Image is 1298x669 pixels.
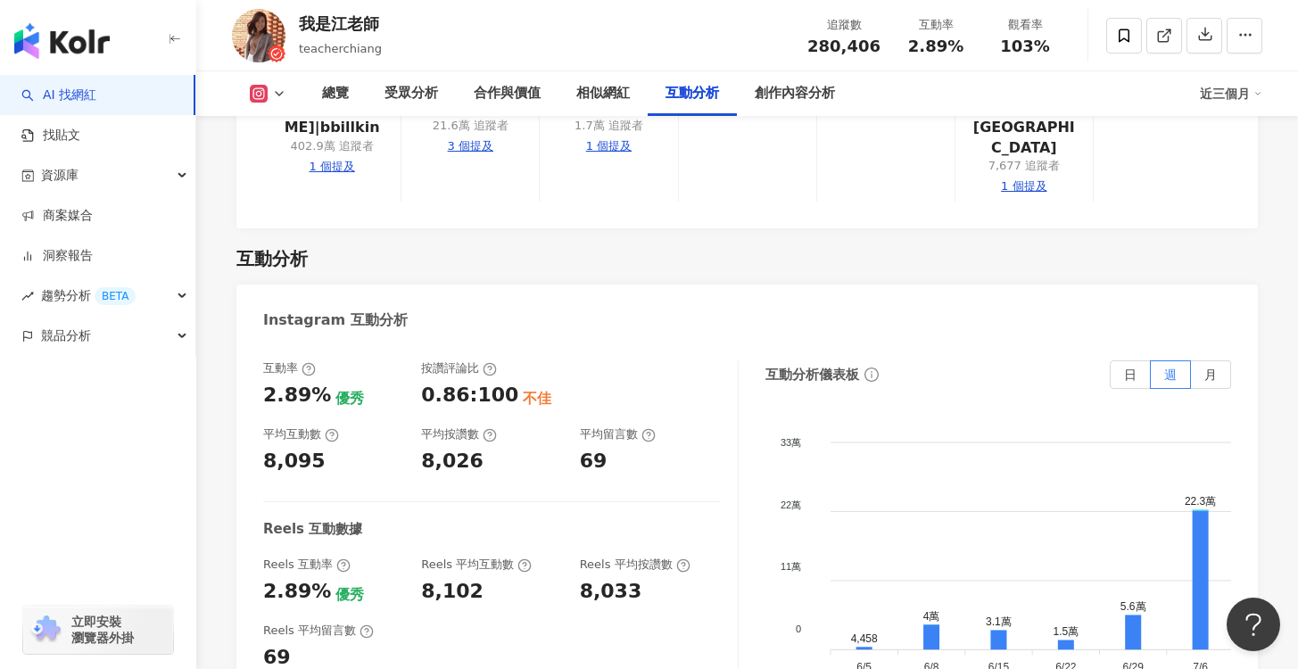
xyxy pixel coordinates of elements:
[586,138,632,154] div: 1 個提及
[263,426,339,442] div: 平均互動數
[41,155,79,195] span: 資源庫
[14,23,110,59] img: logo
[21,127,80,145] a: 找貼文
[1124,368,1137,382] span: 日
[1001,178,1046,194] div: 1 個提及
[421,426,497,442] div: 平均按讚數
[335,389,364,409] div: 優秀
[1164,368,1177,382] span: 週
[796,624,801,635] tspan: 0
[988,158,1060,174] div: 7,677 追蹤者
[421,578,484,606] div: 8,102
[322,83,349,104] div: 總覽
[263,557,351,573] div: Reels 互動率
[580,557,690,573] div: Reels 平均按讚數
[263,360,316,376] div: 互動率
[263,448,326,475] div: 8,095
[765,366,859,384] div: 互動分析儀表板
[666,83,719,104] div: 互動分析
[236,246,308,271] div: 互動分析
[755,83,835,104] div: 創作內容分析
[21,290,34,302] span: rise
[580,426,656,442] div: 平均留言數
[309,159,354,175] div: 1 個提及
[807,37,880,55] span: 280,406
[902,16,970,34] div: 互動率
[781,500,801,510] tspan: 22萬
[576,83,630,104] div: 相似網紅
[474,83,541,104] div: 合作與價值
[21,207,93,225] a: 商案媒合
[41,276,136,316] span: 趨勢分析
[21,247,93,265] a: 洞察報告
[335,585,364,605] div: 優秀
[448,138,493,154] div: 3 個提及
[23,606,173,654] a: chrome extension立即安裝 瀏覽器外掛
[991,16,1059,34] div: 觀看率
[263,310,408,330] div: Instagram 互動分析
[384,83,438,104] div: 受眾分析
[95,287,136,305] div: BETA
[299,12,382,35] div: 我是江老師
[21,87,96,104] a: searchAI 找網紅
[71,614,134,646] span: 立即安裝 瀏覽器外掛
[575,118,643,134] div: 1.7萬 追蹤者
[232,9,285,62] img: KOL Avatar
[781,562,801,573] tspan: 11萬
[421,360,497,376] div: 按讚評論比
[299,42,382,55] span: teacherchiang
[263,578,331,606] div: 2.89%
[29,615,63,644] img: chrome extension
[580,448,608,475] div: 69
[421,557,532,573] div: Reels 平均互動數
[433,118,508,134] div: 21.6萬 追蹤者
[908,37,963,55] span: 2.89%
[523,389,551,409] div: 不佳
[580,578,642,606] div: 8,033
[263,520,362,539] div: Reels 互動數據
[421,382,518,409] div: 0.86:100
[1000,37,1050,55] span: 103%
[862,365,881,384] span: info-circle
[263,623,374,639] div: Reels 平均留言數
[807,16,880,34] div: 追蹤數
[1200,79,1262,108] div: 近三個月
[781,437,801,448] tspan: 33萬
[41,316,91,356] span: 競品分析
[263,382,331,409] div: 2.89%
[421,448,484,475] div: 8,026
[1227,598,1280,651] iframe: Help Scout Beacon - Open
[290,138,373,154] div: 402.9萬 追蹤者
[1204,368,1217,382] span: 月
